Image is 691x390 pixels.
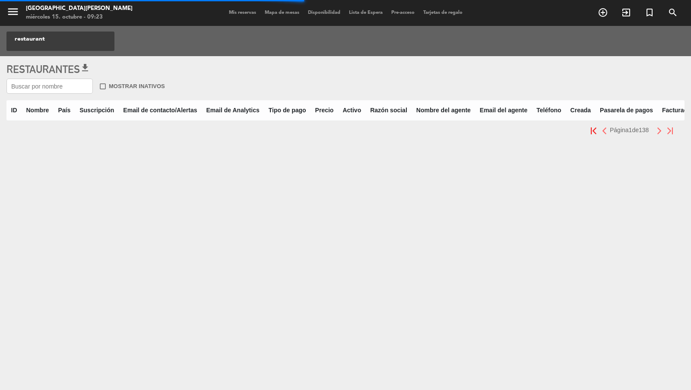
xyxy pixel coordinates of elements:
img: next.png [656,127,662,134]
input: Buscar por nombre [6,79,93,94]
span: 1 [629,127,632,133]
th: Creada [566,101,595,120]
div: miércoles 15. octubre - 09:23 [26,13,133,22]
th: Pasarela de pagos [596,101,658,120]
span: Disponibilidad [304,10,345,15]
th: Tipo de pago [264,101,311,120]
button: menu [6,5,19,21]
span: restaurant [15,34,45,44]
th: ID [6,101,22,120]
i: menu [6,5,19,18]
img: first.png [591,127,596,134]
span: check_box_outline_blank [99,82,107,90]
span: Mostrar inativos [109,82,165,91]
th: Activo [338,101,366,120]
i: search [668,7,678,18]
i: turned_in_not [644,7,655,18]
span: Mis reservas [225,10,260,15]
th: Suscripción [75,101,119,120]
th: Nombre del agente [412,101,475,120]
span: Lista de Espera [345,10,387,15]
span: 138 [639,127,649,133]
th: Precio [311,101,338,120]
th: Email de Analytics [202,101,264,120]
span: Pre-acceso [387,10,419,15]
th: Nombre [22,101,54,120]
i: exit_to_app [621,7,631,18]
img: last.png [667,127,673,134]
h3: Restaurantes [6,63,685,76]
img: prev.png [602,127,607,134]
th: País [54,101,75,120]
span: get_app [80,63,90,73]
span: Mapa de mesas [260,10,304,15]
div: [GEOGRAPHIC_DATA][PERSON_NAME] [26,4,133,13]
th: Razón social [366,101,412,120]
th: Teléfono [532,101,566,120]
span: Tarjetas de regalo [419,10,467,15]
i: add_circle_outline [598,7,608,18]
th: Email de contacto/Alertas [119,101,202,120]
th: Email del agente [475,101,532,120]
pagination-template: Página de [588,127,675,133]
